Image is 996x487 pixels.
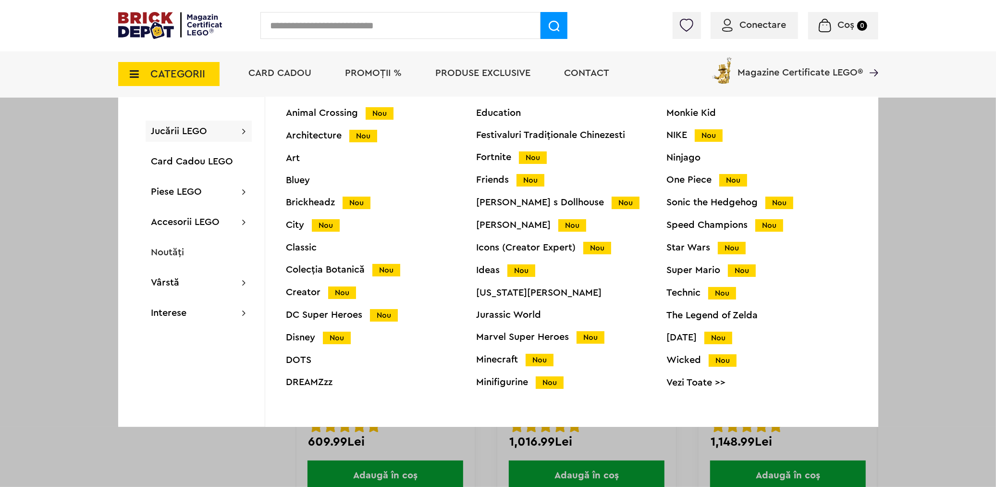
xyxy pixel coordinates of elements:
span: CATEGORII [151,69,206,79]
a: Card Cadou [249,68,312,78]
span: Conectare [740,20,787,30]
span: Coș [837,20,854,30]
a: Contact [565,68,610,78]
a: Magazine Certificate LEGO® [863,55,878,65]
small: 0 [857,21,867,31]
a: Produse exclusive [436,68,531,78]
a: PROMOȚII % [345,68,402,78]
span: Magazine Certificate LEGO® [738,55,863,77]
a: Conectare [722,20,787,30]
